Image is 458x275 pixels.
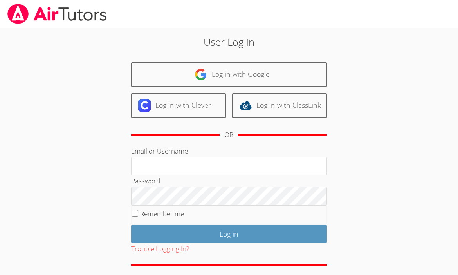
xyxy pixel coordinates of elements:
div: OR [224,129,233,141]
label: Email or Username [131,147,188,156]
img: clever-logo-6eab21bc6e7a338710f1a6ff85c0baf02591cd810cc4098c63d3a4b26e2feb20.svg [138,99,151,112]
input: Log in [131,225,327,243]
img: classlink-logo-d6bb404cc1216ec64c9a2012d9dc4662098be43eaf13dc465df04b49fa7ab582.svg [239,99,252,112]
a: Log in with ClassLink [232,93,327,118]
a: Log in with Google [131,62,327,87]
label: Remember me [140,209,184,218]
img: airtutors_banner-c4298cdbf04f3fff15de1276eac7730deb9818008684d7c2e4769d2f7ddbe033.png [7,4,108,24]
img: google-logo-50288ca7cdecda66e5e0955fdab243c47b7ad437acaf1139b6f446037453330a.svg [195,68,207,81]
a: Log in with Clever [131,93,226,118]
h2: User Log in [105,34,353,49]
button: Trouble Logging In? [131,243,189,255]
label: Password [131,176,160,185]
